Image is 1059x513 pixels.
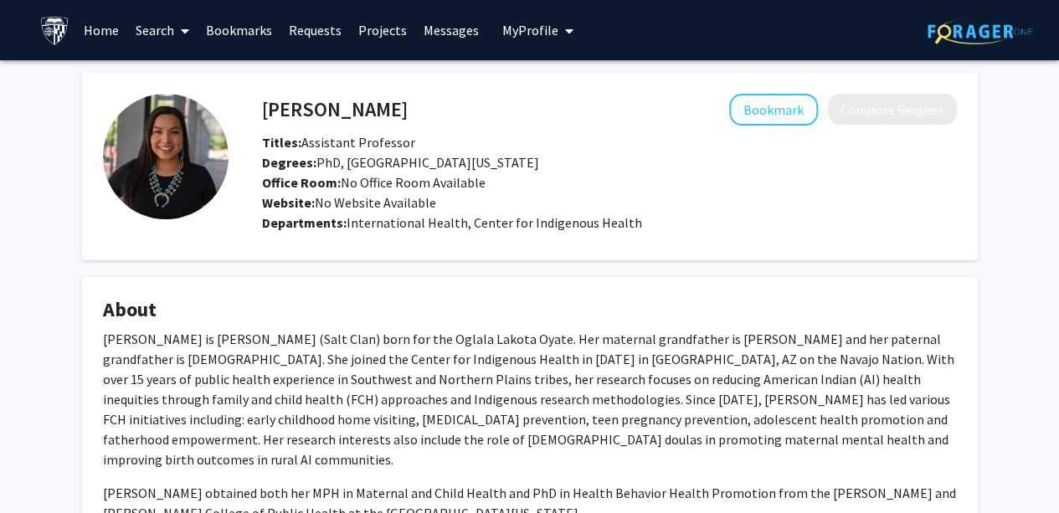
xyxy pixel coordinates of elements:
[262,214,347,231] b: Departments:
[103,298,957,322] h4: About
[262,174,486,191] span: No Office Room Available
[262,154,539,171] span: PhD, [GEOGRAPHIC_DATA][US_STATE]
[75,1,127,59] a: Home
[280,1,350,59] a: Requests
[828,94,957,125] button: Compose Request to Jennifer Richards
[729,94,818,126] button: Add Jennifer Richards to Bookmarks
[127,1,198,59] a: Search
[347,214,642,231] span: International Health, Center for Indigenous Health
[262,94,408,125] h4: [PERSON_NAME]
[262,194,315,211] b: Website:
[262,154,316,171] b: Degrees:
[262,134,415,151] span: Assistant Professor
[928,18,1032,44] img: ForagerOne Logo
[415,1,487,59] a: Messages
[103,94,229,219] img: Profile Picture
[262,174,341,191] b: Office Room:
[40,16,69,45] img: Johns Hopkins University Logo
[262,134,301,151] b: Titles:
[198,1,280,59] a: Bookmarks
[502,22,558,38] span: My Profile
[350,1,415,59] a: Projects
[262,194,436,211] span: No Website Available
[103,329,957,469] p: [PERSON_NAME] is [PERSON_NAME] (Salt Clan) born for the Oglala Lakota Oyate. Her maternal grandfa...
[13,438,71,500] iframe: Chat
